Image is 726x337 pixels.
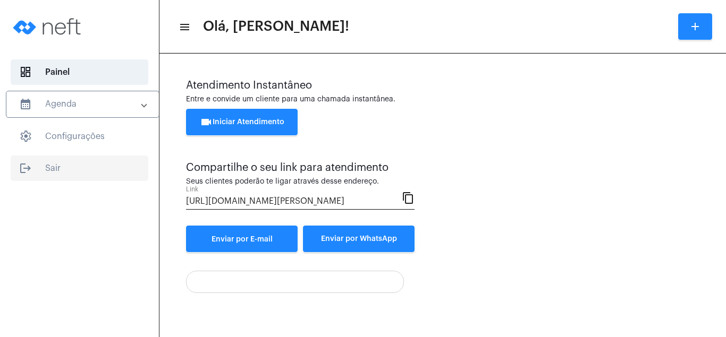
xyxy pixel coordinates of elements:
span: sidenav icon [19,66,32,79]
img: logo-neft-novo-2.png [9,5,88,48]
mat-icon: sidenav icon [19,162,32,175]
span: Enviar por E-mail [212,236,273,243]
span: Olá, [PERSON_NAME]! [203,18,349,35]
span: Enviar por WhatsApp [321,235,397,243]
div: Atendimento Instantâneo [186,80,699,91]
mat-icon: content_copy [402,191,415,204]
span: Configurações [11,124,148,149]
mat-icon: add [689,20,702,33]
button: Iniciar Atendimento [186,109,298,135]
div: Entre e convide um cliente para uma chamada instantânea. [186,96,699,103]
div: Seus clientes poderão te ligar através desse endereço. [186,178,415,186]
span: Iniciar Atendimento [200,118,284,126]
span: sidenav icon [19,130,32,143]
span: Painel [11,59,148,85]
div: Compartilhe o seu link para atendimento [186,162,415,174]
mat-icon: sidenav icon [19,98,32,110]
mat-icon: videocam [200,116,213,128]
mat-expansion-panel-header: sidenav iconAgenda [6,91,159,117]
mat-panel-title: Agenda [19,98,142,110]
span: Sair [11,155,148,181]
button: Enviar por WhatsApp [303,226,415,252]
mat-icon: sidenav icon [179,21,189,33]
a: Enviar por E-mail [186,226,298,252]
